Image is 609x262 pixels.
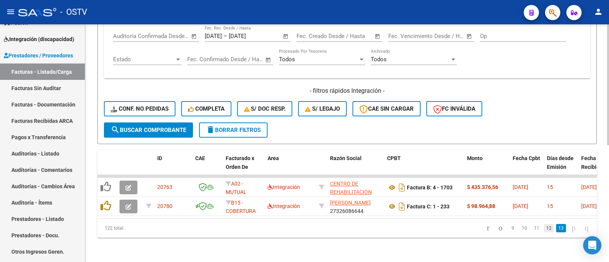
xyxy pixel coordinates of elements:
datatable-header-cell: Monto [464,150,510,184]
li: page 10 [518,222,531,235]
strong: $ 435.376,56 [467,184,498,190]
span: CAE SIN CARGAR [359,105,414,112]
mat-icon: delete [206,125,215,134]
div: 122 total [97,219,196,238]
span: Prestadores / Proveedores [4,51,73,60]
button: Open calendar [373,32,382,41]
a: go to first page [483,224,493,232]
strong: Factura C: 1 - 233 [407,203,450,210]
mat-icon: search [111,125,120,134]
i: Descargar documento [397,200,407,213]
span: [DATE] [513,184,528,190]
span: Estado [113,56,175,63]
span: Fecha Cpbt [513,155,540,161]
input: Start date [187,56,212,63]
button: Buscar Comprobante [104,122,193,138]
h4: - filtros rápidos Integración - [104,87,590,95]
span: Area [268,155,279,161]
datatable-header-cell: Facturado x Orden De [223,150,265,184]
datatable-header-cell: Días desde Emisión [544,150,578,184]
a: 10 [520,224,529,232]
a: 12 [544,224,554,232]
span: [DATE] [581,203,597,209]
button: Open calendar [465,32,474,41]
button: Completa [181,101,231,116]
span: Facturado x Orden De [226,155,254,170]
input: Start date [113,33,138,40]
span: Monto [467,155,483,161]
button: Open calendar [282,32,290,41]
span: Buscar Comprobante [111,127,186,133]
span: Todos [279,56,295,63]
input: Start date [388,33,413,40]
strong: $ 98.964,88 [467,203,495,209]
datatable-header-cell: ID [154,150,192,184]
a: go to next page [568,224,579,232]
span: FC Inválida [433,105,475,112]
span: CENTRO DE REHABILITACION PEDIATRICA [PERSON_NAME] S.R.L. [330,181,372,221]
button: Open calendar [190,32,199,41]
span: S/ Doc Resp. [244,105,286,112]
button: Borrar Filtros [199,122,268,138]
span: Integración (discapacidad) [4,35,74,43]
a: 11 [532,224,542,232]
div: Open Intercom Messenger [583,236,601,254]
i: Descargar documento [397,181,407,194]
span: Todos [371,56,387,63]
strong: Factura B: 4 - 1703 [407,184,453,191]
span: S/ legajo [305,105,340,112]
span: Fecha Recibido [581,155,603,170]
span: Razón Social [330,155,362,161]
a: go to last page [581,224,592,232]
li: page 12 [543,222,555,235]
input: End date [219,56,256,63]
span: – [223,33,227,40]
a: 9 [508,224,517,232]
li: page 13 [555,222,567,235]
button: S/ Doc Resp. [237,101,293,116]
button: Open calendar [264,56,273,64]
input: End date [328,33,365,40]
span: Integración [268,203,300,209]
div: 30713516607 [330,179,381,195]
a: go to previous page [495,224,506,232]
input: Start date [297,33,321,40]
li: page 9 [507,222,518,235]
span: 20763 [157,184,172,190]
span: - OSTV [60,4,87,21]
input: End date [229,33,266,40]
span: [PERSON_NAME] [330,200,371,206]
span: Días desde Emisión [547,155,574,170]
span: Conf. no pedidas [111,105,169,112]
span: B15 - COBERTURA DE SALUD S.A. (Boreal) [226,200,260,232]
mat-icon: person [594,7,603,16]
span: Integración [268,184,300,190]
div: 27326086644 [330,198,381,214]
datatable-header-cell: Razón Social [327,150,384,184]
datatable-header-cell: Fecha Cpbt [510,150,544,184]
span: 15 [547,184,553,190]
span: ID [157,155,162,161]
mat-icon: menu [6,7,15,16]
span: [DATE] [513,203,528,209]
span: 20780 [157,203,172,209]
button: FC Inválida [426,101,482,116]
input: Start date [205,33,222,40]
button: S/ legajo [298,101,347,116]
span: CAE [195,155,205,161]
span: [DATE] [581,184,597,190]
input: End date [420,33,457,40]
a: 13 [556,224,566,232]
span: 15 [547,203,553,209]
span: CPBT [387,155,401,161]
datatable-header-cell: Area [265,150,316,184]
input: End date [145,33,182,40]
datatable-header-cell: CAE [192,150,223,184]
button: Conf. no pedidas [104,101,175,116]
datatable-header-cell: CPBT [384,150,464,184]
button: CAE SIN CARGAR [352,101,421,116]
span: Completa [188,105,225,112]
span: Borrar Filtros [206,127,261,133]
li: page 11 [531,222,543,235]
